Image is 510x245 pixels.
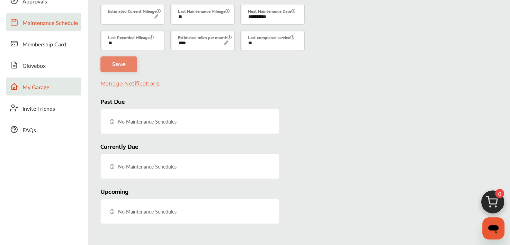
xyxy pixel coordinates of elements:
[6,99,81,117] a: Invite Friends
[117,162,178,171] span: No Maintenance Schedules
[100,140,138,151] span: Currently Due
[178,7,230,15] label: Last Maintenance Mileage
[6,78,81,96] a: My Garage
[117,117,178,126] span: No Maintenance Schedules
[23,62,46,71] span: Glovebox
[112,61,126,67] span: Save
[23,83,49,92] span: My Garage
[100,80,160,87] a: Manage Notifications
[6,56,81,74] a: Glovebox
[23,19,78,28] span: Maintenance Schedule
[482,217,504,239] iframe: Button to launch messaging window
[100,96,125,106] span: Past Due
[23,40,66,49] span: Membership Card
[248,7,295,15] label: Next Maintenance Date
[108,7,161,15] label: Estimated Current Mileage
[23,105,55,114] span: Invite Friends
[476,187,509,220] img: cart_icon.3d0951e8.svg
[248,34,294,41] label: Last completed service
[108,34,154,41] label: Last Recorded Mileage
[100,185,128,196] span: Upcoming
[6,35,81,53] a: Membership Card
[6,120,81,138] a: FAQs
[495,189,504,198] span: 0
[23,126,36,135] span: FAQs
[6,13,81,31] a: Maintenance Schedule
[117,207,178,216] span: No Maintenance Schedules
[100,56,137,72] a: Save
[178,34,232,41] label: Estimated miles per month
